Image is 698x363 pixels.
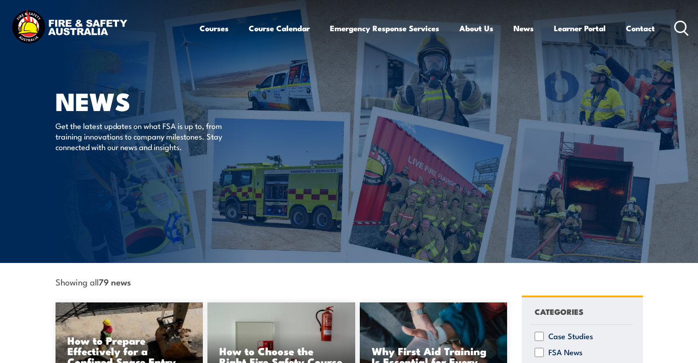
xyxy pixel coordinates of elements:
[56,90,282,112] h1: News
[249,16,310,40] a: Course Calendar
[330,16,439,40] a: Emergency Response Services
[56,120,223,152] p: Get the latest updates on what FSA is up to, from training innovations to company milestones. Sta...
[548,348,582,357] label: FSA News
[99,275,131,288] strong: 79 news
[535,305,583,318] h4: CATEGORIES
[200,16,229,40] a: Courses
[626,16,655,40] a: Contact
[514,16,534,40] a: News
[56,277,131,286] span: Showing all
[459,16,493,40] a: About Us
[548,332,593,341] label: Case Studies
[554,16,606,40] a: Learner Portal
